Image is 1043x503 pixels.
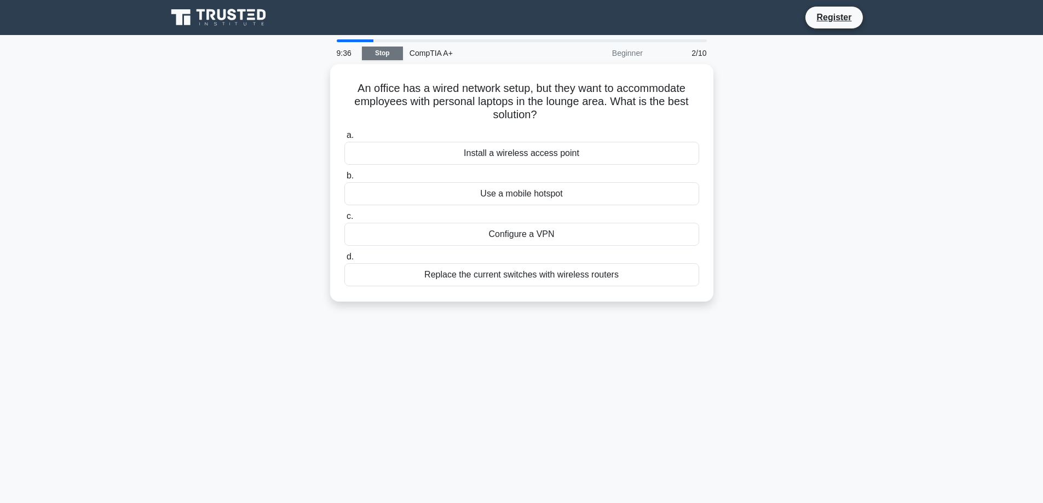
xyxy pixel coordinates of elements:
div: Replace the current switches with wireless routers [344,263,699,286]
span: a. [347,130,354,140]
div: Configure a VPN [344,223,699,246]
div: 9:36 [330,42,362,64]
div: Beginner [554,42,649,64]
h5: An office has a wired network setup, but they want to accommodate employees with personal laptops... [343,82,700,122]
span: b. [347,171,354,180]
div: Use a mobile hotspot [344,182,699,205]
a: Register [810,10,858,24]
a: Stop [362,47,403,60]
div: Install a wireless access point [344,142,699,165]
div: CompTIA A+ [403,42,554,64]
span: d. [347,252,354,261]
div: 2/10 [649,42,713,64]
span: c. [347,211,353,221]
